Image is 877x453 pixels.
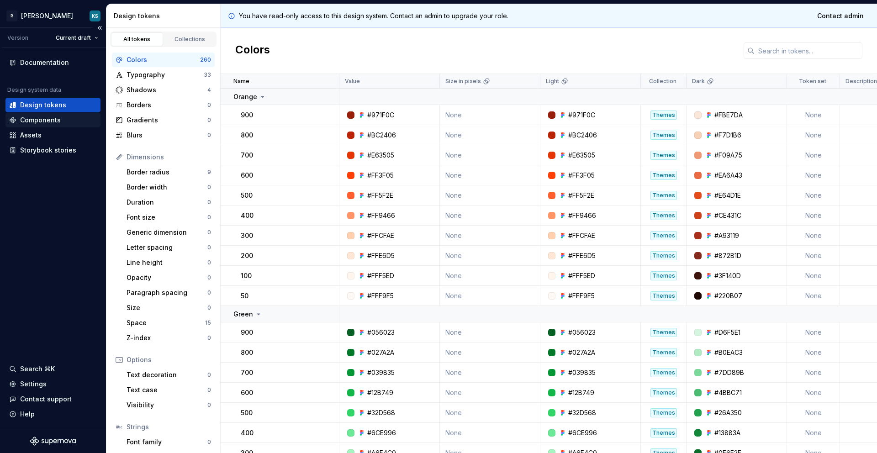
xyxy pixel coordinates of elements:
[787,185,840,205] td: None
[799,78,826,85] p: Token set
[787,246,840,266] td: None
[440,403,540,423] td: None
[787,322,840,342] td: None
[30,437,76,446] a: Supernova Logo
[127,116,207,125] div: Gradients
[123,210,215,225] a: Font size0
[21,11,73,21] div: [PERSON_NAME]
[127,213,207,222] div: Font size
[787,266,840,286] td: None
[650,231,677,240] div: Themes
[114,36,160,43] div: All tokens
[127,288,207,297] div: Paragraph spacing
[440,266,540,286] td: None
[714,271,741,280] div: #3F140D
[367,291,394,300] div: #FFF9F5
[20,131,42,140] div: Assets
[93,21,106,34] button: Collapse sidebar
[650,291,677,300] div: Themes
[568,231,595,240] div: #FFCFAE
[114,11,217,21] div: Design tokens
[92,12,98,20] div: KS
[568,211,596,220] div: #FF9466
[127,131,207,140] div: Blurs
[241,151,253,160] p: 700
[2,6,104,26] button: R[PERSON_NAME]KS
[440,322,540,342] td: None
[5,98,100,112] a: Design tokens
[714,251,741,260] div: #872B1D
[7,34,28,42] div: Version
[755,42,862,59] input: Search in tokens...
[367,211,395,220] div: #FF9466
[127,55,200,64] div: Colors
[127,333,207,342] div: Z-index
[20,58,69,67] div: Documentation
[787,342,840,363] td: None
[112,128,215,142] a: Blurs0
[207,274,211,281] div: 0
[568,191,594,200] div: #FF5F2E
[241,111,253,120] p: 900
[167,36,213,43] div: Collections
[440,286,540,306] td: None
[127,370,207,379] div: Text decoration
[440,342,540,363] td: None
[20,364,55,374] div: Search ⌘K
[367,368,395,377] div: #039835
[20,100,66,110] div: Design tokens
[123,383,215,397] a: Text case0
[207,184,211,191] div: 0
[787,226,840,246] td: None
[207,116,211,124] div: 0
[241,428,254,437] p: 400
[440,165,540,185] td: None
[123,195,215,210] a: Duration0
[127,437,207,447] div: Font family
[233,78,249,85] p: Name
[127,422,211,432] div: Strings
[233,310,253,319] p: Green
[650,251,677,260] div: Themes
[787,423,840,443] td: None
[568,348,595,357] div: #027A2A
[241,171,253,180] p: 600
[207,101,211,109] div: 0
[239,11,508,21] p: You have read-only access to this design system. Contact an admin to upgrade your role.
[241,388,253,397] p: 600
[5,407,100,421] button: Help
[207,438,211,446] div: 0
[367,151,394,160] div: #E63505
[650,211,677,220] div: Themes
[787,105,840,125] td: None
[207,86,211,94] div: 4
[714,388,742,397] div: #4BBC71
[367,271,394,280] div: #FFF5ED
[127,228,207,237] div: Generic dimension
[5,128,100,142] a: Assets
[127,400,207,410] div: Visibility
[787,363,840,383] td: None
[367,388,393,397] div: #12B749
[692,78,705,85] p: Dark
[568,428,597,437] div: #6CE996
[241,131,253,140] p: 800
[714,328,740,337] div: #D6F5E1
[112,83,215,97] a: Shadows4
[650,131,677,140] div: Themes
[367,231,394,240] div: #FFCFAE
[241,271,252,280] p: 100
[714,131,741,140] div: #F7D1B6
[445,78,481,85] p: Size in pixels
[6,11,17,21] div: R
[207,244,211,251] div: 0
[241,408,253,417] p: 500
[207,259,211,266] div: 0
[112,113,215,127] a: Gradients0
[207,229,211,236] div: 0
[650,328,677,337] div: Themes
[367,428,396,437] div: #6CE996
[714,171,742,180] div: #EA6A43
[7,86,61,94] div: Design system data
[367,171,394,180] div: #FF3F05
